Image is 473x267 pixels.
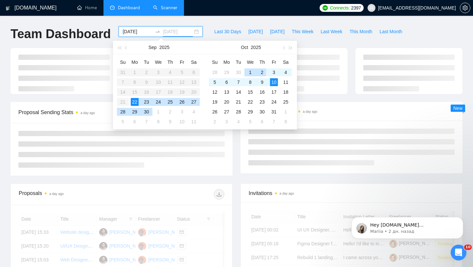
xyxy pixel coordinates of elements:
[245,26,266,37] button: [DATE]
[164,117,176,127] td: 2025-10-09
[268,87,280,97] td: 2025-10-17
[178,98,186,106] div: 26
[221,117,233,127] td: 2025-11-03
[154,118,162,126] div: 8
[233,77,244,87] td: 2025-10-07
[251,41,261,54] button: 2025
[246,88,254,96] div: 15
[270,118,278,126] div: 7
[110,5,115,10] span: dashboard
[211,88,219,96] div: 12
[268,107,280,117] td: 2025-10-31
[317,26,346,37] button: Last Week
[248,28,263,35] span: [DATE]
[141,117,152,127] td: 2025-10-07
[188,97,200,107] td: 2025-09-27
[280,192,294,195] time: a day ago
[129,107,141,117] td: 2025-09-29
[188,57,200,67] th: Sa
[141,97,152,107] td: 2025-09-23
[118,5,140,11] span: Dashboard
[154,108,162,116] div: 1
[268,117,280,127] td: 2025-11-07
[221,97,233,107] td: 2025-10-20
[233,87,244,97] td: 2025-10-14
[244,97,256,107] td: 2025-10-22
[223,108,231,116] div: 27
[351,4,361,12] span: 2397
[6,3,10,13] img: logo
[131,118,139,126] div: 6
[221,87,233,97] td: 2025-10-13
[131,98,139,106] div: 22
[346,26,376,37] button: This Month
[460,5,470,11] a: setting
[178,108,186,116] div: 3
[282,88,290,96] div: 18
[256,87,268,97] td: 2025-10-16
[163,28,193,35] input: End date
[143,108,150,116] div: 30
[190,98,198,106] div: 27
[233,67,244,77] td: 2025-09-30
[280,77,292,87] td: 2025-10-11
[235,108,242,116] div: 28
[244,57,256,67] th: We
[141,107,152,117] td: 2025-09-30
[214,28,241,35] span: Last 30 Days
[188,107,200,117] td: 2025-10-04
[270,78,278,86] div: 10
[330,4,349,12] span: Connects:
[152,57,164,67] th: We
[233,57,244,67] th: Tu
[248,107,455,115] span: Scanner Breakdown
[303,110,317,113] time: a day ago
[209,87,221,97] td: 2025-10-12
[164,97,176,107] td: 2025-09-25
[270,88,278,96] div: 17
[154,98,162,106] div: 24
[256,77,268,87] td: 2025-10-09
[280,87,292,97] td: 2025-10-18
[129,57,141,67] th: Mo
[246,78,254,86] div: 8
[211,68,219,76] div: 28
[211,78,219,86] div: 5
[266,26,288,37] button: [DATE]
[119,108,127,116] div: 28
[268,57,280,67] th: Fr
[460,3,470,13] button: setting
[211,108,219,116] div: 26
[117,117,129,127] td: 2025-10-05
[244,67,256,77] td: 2025-10-01
[256,67,268,77] td: 2025-10-02
[190,118,198,126] div: 11
[123,28,152,35] input: Start date
[270,108,278,116] div: 31
[155,29,160,34] span: swap-right
[235,68,242,76] div: 30
[349,28,372,35] span: This Month
[244,77,256,87] td: 2025-10-08
[464,245,472,250] span: 10
[166,108,174,116] div: 2
[77,5,97,11] a: homeHome
[369,6,374,10] span: user
[29,25,113,31] p: Message from Mariia, sent 2 дн. назад
[141,57,152,67] th: Tu
[280,97,292,107] td: 2025-10-25
[176,97,188,107] td: 2025-09-26
[246,108,254,116] div: 29
[223,98,231,106] div: 20
[270,98,278,106] div: 24
[258,118,266,126] div: 6
[18,108,150,116] span: Proposal Sending Stats
[211,26,245,37] button: Last 30 Days
[258,98,266,106] div: 23
[166,98,174,106] div: 25
[256,117,268,127] td: 2025-11-06
[246,118,254,126] div: 5
[246,98,254,106] div: 22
